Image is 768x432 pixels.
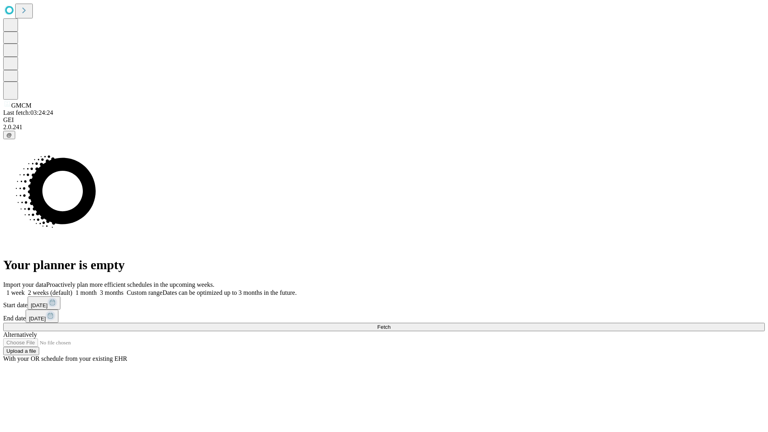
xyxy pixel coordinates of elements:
[3,296,765,310] div: Start date
[3,331,37,338] span: Alternatively
[3,347,39,355] button: Upload a file
[3,258,765,272] h1: Your planner is empty
[31,302,48,308] span: [DATE]
[26,310,58,323] button: [DATE]
[127,289,162,296] span: Custom range
[28,289,72,296] span: 2 weeks (default)
[3,355,127,362] span: With your OR schedule from your existing EHR
[377,324,390,330] span: Fetch
[100,289,124,296] span: 3 months
[3,124,765,131] div: 2.0.241
[46,281,214,288] span: Proactively plan more efficient schedules in the upcoming weeks.
[3,109,53,116] span: Last fetch: 03:24:24
[76,289,97,296] span: 1 month
[3,281,46,288] span: Import your data
[6,132,12,138] span: @
[162,289,296,296] span: Dates can be optimized up to 3 months in the future.
[3,310,765,323] div: End date
[3,131,15,139] button: @
[29,316,46,322] span: [DATE]
[28,296,60,310] button: [DATE]
[6,289,25,296] span: 1 week
[3,323,765,331] button: Fetch
[3,116,765,124] div: GEI
[11,102,32,109] span: GMCM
